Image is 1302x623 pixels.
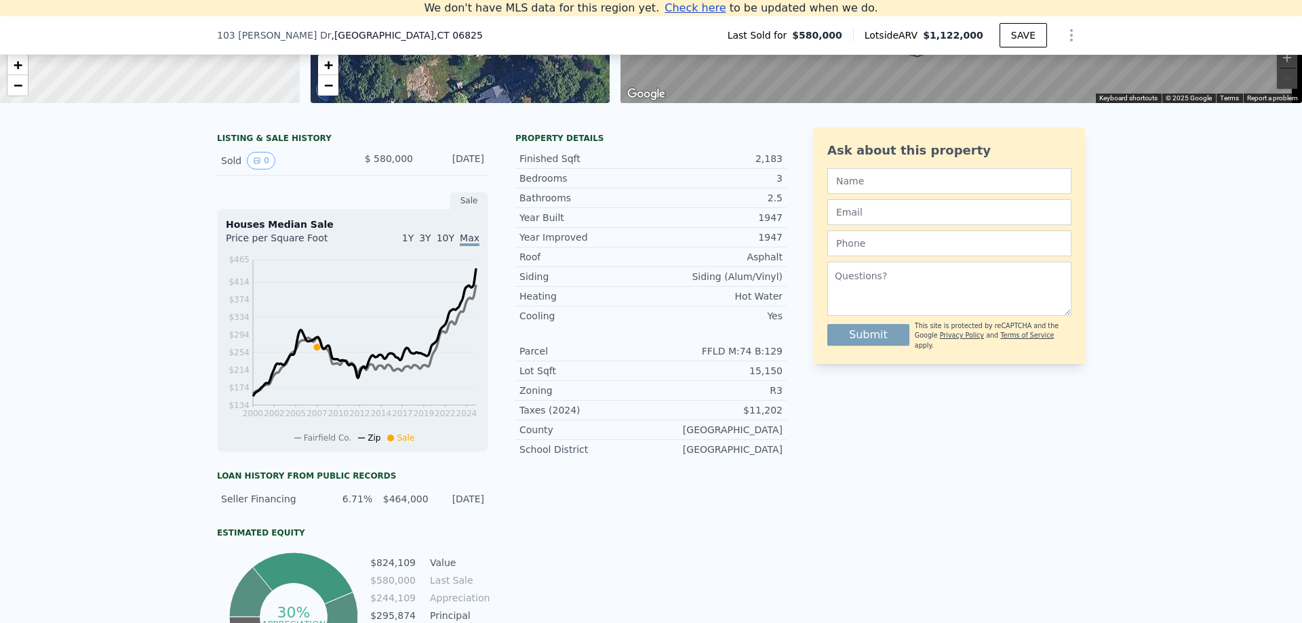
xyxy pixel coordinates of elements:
[940,331,984,339] a: Privacy Policy
[624,85,669,103] a: Open this area in Google Maps (opens a new window)
[226,231,353,253] div: Price per Square Foot
[325,492,372,506] div: 6.71%
[229,401,250,410] tspan: $134
[519,423,651,437] div: County
[519,250,651,264] div: Roof
[519,443,651,456] div: School District
[651,309,783,323] div: Yes
[651,289,783,303] div: Hot Water
[217,133,488,146] div: LISTING & SALE HISTORY
[519,344,651,358] div: Parcel
[651,211,783,224] div: 1947
[923,30,983,41] span: $1,122,000
[14,77,22,94] span: −
[651,270,783,283] div: Siding (Alum/Vinyl)
[519,230,651,244] div: Year Improved
[371,409,392,418] tspan: 2014
[370,590,416,605] td: $244,109
[519,270,651,283] div: Siding
[427,590,488,605] td: Appreciation
[456,409,477,418] tspan: 2024
[7,55,28,75] a: Zoom in
[519,384,651,397] div: Zoning
[827,141,1071,160] div: Ask about this property
[792,28,842,42] span: $580,000
[437,233,454,243] span: 10Y
[229,277,250,287] tspan: $414
[264,409,285,418] tspan: 2002
[519,172,651,185] div: Bedrooms
[229,313,250,322] tspan: $334
[277,604,310,621] tspan: 30%
[434,30,483,41] span: , CT 06825
[243,409,264,418] tspan: 2000
[519,152,651,165] div: Finished Sqft
[460,233,479,246] span: Max
[323,56,332,73] span: +
[651,230,783,244] div: 1947
[285,409,307,418] tspan: 2005
[665,1,726,14] span: Check here
[217,470,488,481] div: Loan history from public records
[397,433,414,443] span: Sale
[437,492,484,506] div: [DATE]
[1277,68,1297,89] button: Zoom out
[1000,23,1047,47] button: SAVE
[1166,94,1212,102] span: © 2025 Google
[651,403,783,417] div: $11,202
[1000,331,1054,339] a: Terms of Service
[651,384,783,397] div: R3
[1247,94,1298,102] a: Report a problem
[519,309,651,323] div: Cooling
[328,409,349,418] tspan: 2010
[651,191,783,205] div: 2.5
[226,218,479,231] div: Houses Median Sale
[1099,94,1158,103] button: Keyboard shortcuts
[435,409,456,418] tspan: 2022
[370,573,416,588] td: $580,000
[915,321,1071,350] div: This site is protected by reCAPTCHA and the Google and apply.
[14,56,22,73] span: +
[331,28,482,42] span: , [GEOGRAPHIC_DATA]
[419,233,431,243] span: 3Y
[368,433,380,443] span: Zip
[519,191,651,205] div: Bathrooms
[7,75,28,96] a: Zoom out
[247,152,275,169] button: View historical data
[217,28,331,42] span: 103 [PERSON_NAME] Dr
[651,443,783,456] div: [GEOGRAPHIC_DATA]
[515,133,787,144] div: Property details
[427,555,488,570] td: Value
[827,230,1071,256] input: Phone
[229,330,250,340] tspan: $294
[1220,94,1239,102] a: Terms (opens in new tab)
[1058,22,1085,49] button: Show Options
[392,409,413,418] tspan: 2017
[427,573,488,588] td: Last Sale
[307,409,328,418] tspan: 2007
[519,403,651,417] div: Taxes (2024)
[318,55,338,75] a: Zoom in
[229,295,250,304] tspan: $374
[827,168,1071,194] input: Name
[651,152,783,165] div: 2,183
[728,28,793,42] span: Last Sold for
[651,423,783,437] div: [GEOGRAPHIC_DATA]
[229,383,250,393] tspan: $174
[651,364,783,378] div: 15,150
[323,77,332,94] span: −
[827,199,1071,225] input: Email
[380,492,428,506] div: $464,000
[651,172,783,185] div: 3
[414,409,435,418] tspan: 2019
[221,492,317,506] div: Seller Financing
[519,289,651,303] div: Heating
[304,433,351,443] span: Fairfield Co.
[402,233,414,243] span: 1Y
[349,409,370,418] tspan: 2012
[651,344,783,358] div: FFLD M:74 B:129
[370,608,416,623] td: $295,874
[519,364,651,378] div: Lot Sqft
[827,324,909,346] button: Submit
[221,152,342,169] div: Sold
